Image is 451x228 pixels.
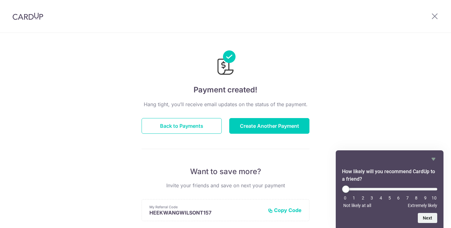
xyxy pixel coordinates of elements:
div: How likely will you recommend CardUp to a friend? Select an option from 0 to 10, with 0 being Not... [342,185,437,208]
button: Back to Payments [142,118,222,134]
img: Payments [215,50,236,77]
p: My Referral Code [149,205,263,210]
li: 7 [404,195,411,200]
button: Next question [418,213,437,223]
button: Hide survey [430,155,437,163]
p: Hang tight, you’ll receive email updates on the status of the payment. [142,101,309,108]
li: 2 [360,195,366,200]
li: 5 [386,195,393,200]
li: 3 [369,195,375,200]
img: CardUp [13,13,43,20]
p: HEEKWANGWILSONT157 [149,210,263,216]
div: How likely will you recommend CardUp to a friend? Select an option from 0 to 10, with 0 being Not... [342,155,437,223]
span: Not likely at all [343,203,371,208]
h2: How likely will you recommend CardUp to a friend? Select an option from 0 to 10, with 0 being Not... [342,168,437,183]
p: Want to save more? [142,167,309,177]
li: 6 [395,195,402,200]
span: Extremely likely [408,203,437,208]
button: Copy Code [268,207,302,213]
h4: Payment created! [142,84,309,96]
button: Create Another Payment [229,118,309,134]
p: Invite your friends and save on next your payment [142,182,309,189]
li: 4 [378,195,384,200]
li: 10 [431,195,437,200]
li: 8 [413,195,419,200]
li: 0 [342,195,348,200]
li: 9 [422,195,428,200]
li: 1 [351,195,357,200]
